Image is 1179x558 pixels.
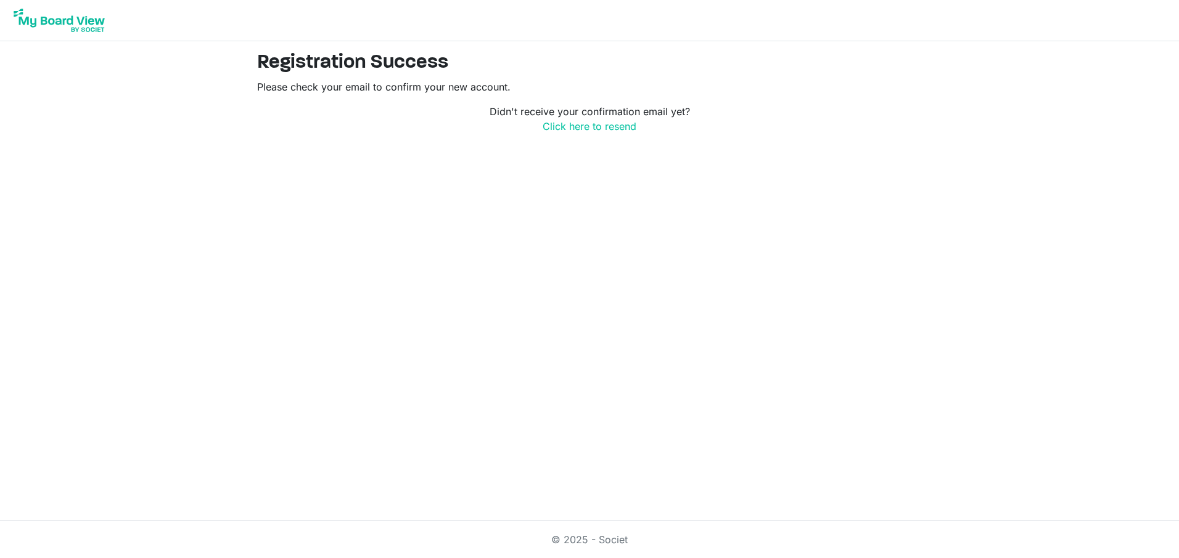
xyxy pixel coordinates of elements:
p: Didn't receive your confirmation email yet? [257,104,922,134]
p: Please check your email to confirm your new account. [257,79,922,94]
img: My Board View Logo [10,5,109,36]
h2: Registration Success [257,51,922,75]
a: © 2025 - Societ [551,533,628,546]
a: Click here to resend [543,120,636,132]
